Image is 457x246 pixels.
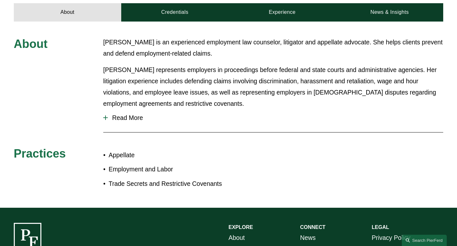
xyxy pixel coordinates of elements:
[336,3,443,22] a: News & Insights
[109,178,229,189] p: Trade Secrets and Restrictive Covenants
[229,232,245,243] a: About
[109,164,229,175] p: Employment and Labor
[108,114,443,122] span: Read More
[300,224,326,230] strong: CONNECT
[14,147,66,160] span: Practices
[109,150,229,161] p: Appellate
[14,37,47,50] span: About
[121,3,229,22] a: Credentials
[103,109,443,126] button: Read More
[103,64,443,109] p: [PERSON_NAME] represents employers in proceedings before federal and state courts and administrat...
[402,235,447,246] a: Search this site
[229,224,253,230] strong: EXPLORE
[14,3,121,22] a: About
[300,232,316,243] a: News
[372,232,410,243] a: Privacy Policy
[103,37,443,59] p: [PERSON_NAME] is an experienced employment law counselor, litigator and appellate advocate. She h...
[372,224,389,230] strong: LEGAL
[229,3,336,22] a: Experience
